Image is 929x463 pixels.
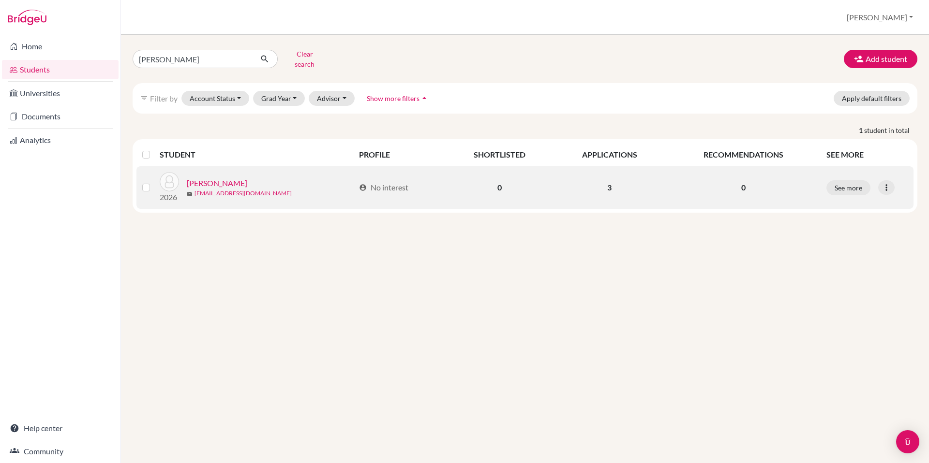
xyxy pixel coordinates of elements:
span: account_circle [359,184,367,191]
img: Bridge-U [8,10,46,25]
button: [PERSON_NAME] [842,8,917,27]
button: Apply default filters [834,91,910,106]
button: Advisor [309,91,355,106]
span: mail [187,191,193,197]
button: Show more filtersarrow_drop_up [359,91,437,106]
img: Weaver, Elijah [160,172,179,191]
span: Show more filters [367,94,420,102]
p: 0 [672,182,815,193]
th: APPLICATIONS [553,143,666,166]
td: 0 [446,166,553,209]
i: filter_list [140,94,148,102]
td: 3 [553,166,666,209]
a: Students [2,60,119,79]
a: Home [2,37,119,56]
i: arrow_drop_up [420,93,429,103]
span: student in total [864,125,917,135]
p: 2026 [160,191,179,203]
a: Universities [2,84,119,103]
input: Find student by name... [133,50,253,68]
a: Analytics [2,130,119,150]
button: Clear search [278,46,331,72]
th: SEE MORE [821,143,914,166]
a: Community [2,442,119,461]
button: Account Status [181,91,249,106]
strong: 1 [859,125,864,135]
button: See more [826,180,870,195]
button: Grad Year [253,91,305,106]
a: Help center [2,419,119,438]
span: Filter by [150,94,178,103]
th: PROFILE [353,143,446,166]
a: [EMAIL_ADDRESS][DOMAIN_NAME] [195,189,292,198]
button: Add student [844,50,917,68]
a: Documents [2,107,119,126]
div: No interest [359,182,408,193]
th: RECOMMENDATIONS [666,143,821,166]
th: STUDENT [160,143,353,166]
div: Open Intercom Messenger [896,430,919,453]
a: [PERSON_NAME] [187,177,247,189]
th: SHORTLISTED [446,143,553,166]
